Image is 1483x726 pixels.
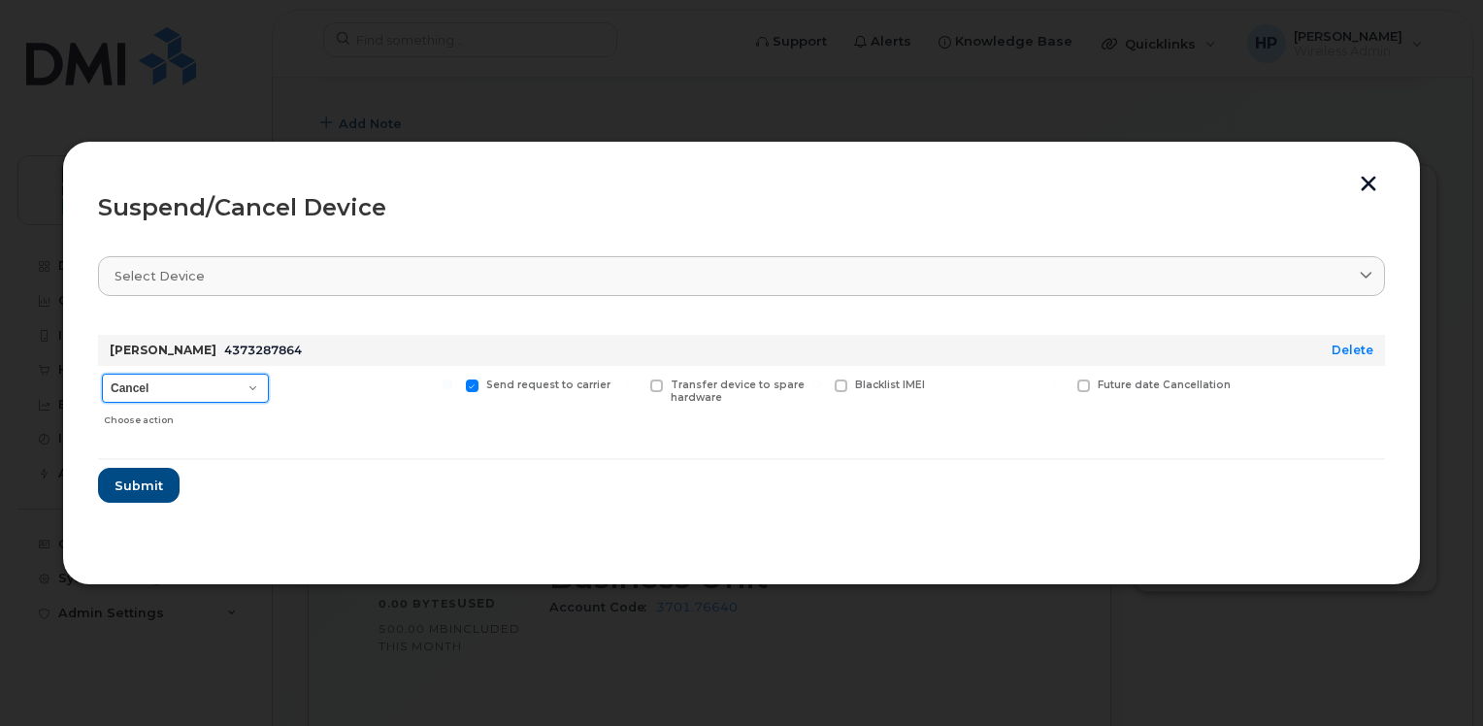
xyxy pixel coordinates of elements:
input: Transfer device to spare hardware [627,379,637,389]
input: Blacklist IMEI [811,379,821,389]
span: Future date Cancellation [1098,379,1231,391]
span: Send request to carrier [486,379,610,391]
span: 4373287864 [224,343,302,357]
span: Blacklist IMEI [855,379,925,391]
span: Transfer device to spare hardware [671,379,805,404]
a: Delete [1332,343,1373,357]
input: Future date Cancellation [1054,379,1064,389]
div: Suspend/Cancel Device [98,196,1385,219]
input: Send request to carrier [443,379,452,389]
